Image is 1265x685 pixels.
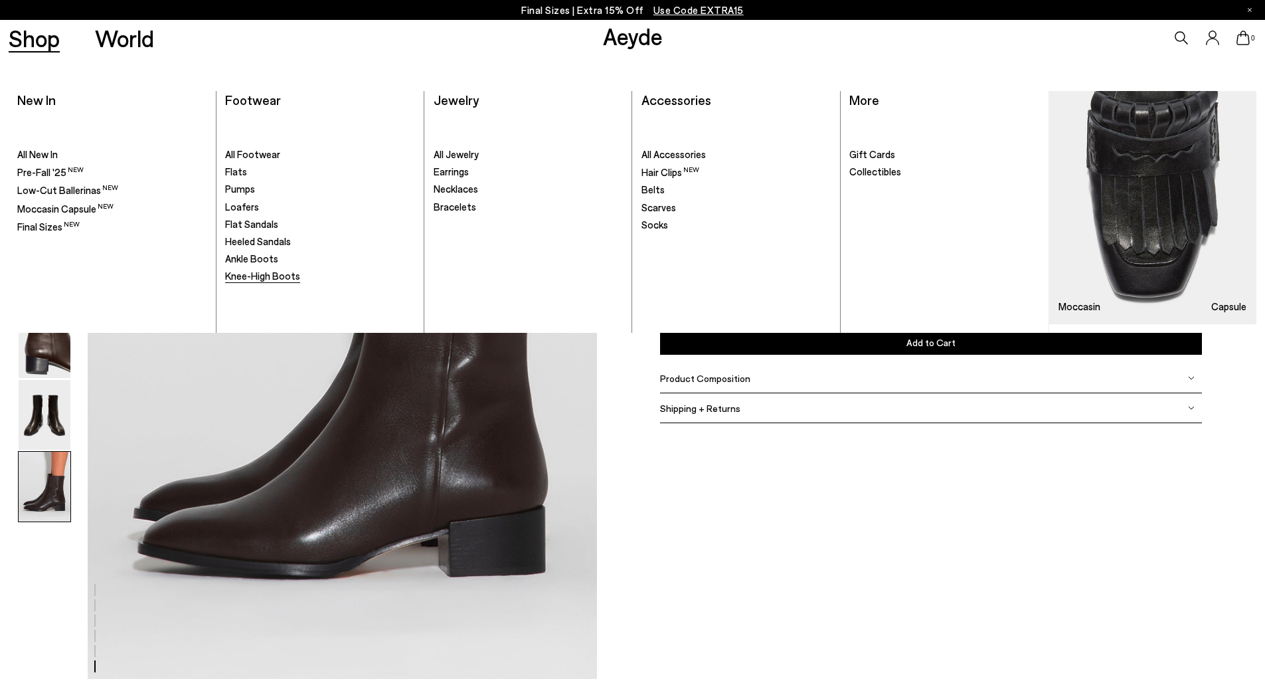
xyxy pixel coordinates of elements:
[225,92,281,108] a: Footwear
[849,165,1040,179] a: Collectibles
[641,92,711,108] a: Accessories
[225,235,291,247] span: Heeled Sandals
[641,219,668,231] span: Socks
[9,27,60,50] a: Shop
[17,165,207,179] a: Pre-Fall '25
[225,252,278,264] span: Ankle Boots
[17,148,207,161] a: All New In
[641,183,665,195] span: Belts
[434,201,624,214] a: Bracelets
[1211,302,1246,312] h3: Capsule
[641,219,831,232] a: Socks
[225,148,415,161] a: All Footwear
[1250,35,1256,42] span: 0
[95,27,154,50] a: World
[434,165,469,177] span: Earrings
[434,148,479,160] span: All Jewelry
[660,403,740,414] span: Shipping + Returns
[225,201,415,214] a: Loafers
[17,183,207,197] a: Low-Cut Ballerinas
[1049,91,1256,324] img: Mobile_e6eede4d-78b8-4bd1-ae2a-4197e375e133_900x.jpg
[434,183,624,196] a: Necklaces
[434,201,476,213] span: Bracelets
[1236,31,1250,45] a: 0
[641,201,831,215] a: Scarves
[225,183,255,195] span: Pumps
[225,218,278,230] span: Flat Sandals
[17,184,118,196] span: Low-Cut Ballerinas
[434,92,479,108] a: Jewelry
[17,166,84,178] span: Pre-Fall '25
[17,220,207,234] a: Final Sizes
[434,148,624,161] a: All Jewelry
[660,330,1202,355] button: Add to Cart
[641,148,831,161] a: All Accessories
[17,203,114,215] span: Moccasin Capsule
[641,183,831,197] a: Belts
[225,148,280,160] span: All Footwear
[653,4,744,16] span: Navigate to /collections/ss25-final-sizes
[225,252,415,266] a: Ankle Boots
[434,165,624,179] a: Earrings
[225,270,415,283] a: Knee-High Boots
[225,270,300,282] span: Knee-High Boots
[225,218,415,231] a: Flat Sandals
[225,201,259,213] span: Loafers
[19,452,70,522] img: Lee Leather Ankle Boots - Image 6
[641,201,676,213] span: Scarves
[434,183,478,195] span: Necklaces
[17,202,207,216] a: Moccasin Capsule
[641,148,706,160] span: All Accessories
[641,166,699,178] span: Hair Clips
[17,92,56,108] a: New In
[603,22,663,50] a: Aeyde
[849,165,901,177] span: Collectibles
[1188,405,1195,411] img: svg%3E
[19,380,70,450] img: Lee Leather Ankle Boots - Image 5
[906,337,956,348] span: Add to Cart
[17,148,58,160] span: All New In
[849,148,895,160] span: Gift Cards
[225,165,247,177] span: Flats
[19,308,70,378] img: Lee Leather Ankle Boots - Image 4
[1058,302,1100,312] h3: Moccasin
[849,92,879,108] a: More
[225,235,415,248] a: Heeled Sandals
[660,373,750,384] span: Product Composition
[17,221,80,233] span: Final Sizes
[1049,91,1256,324] a: Moccasin Capsule
[641,165,831,179] a: Hair Clips
[225,183,415,196] a: Pumps
[521,2,744,19] p: Final Sizes | Extra 15% Off
[849,148,1040,161] a: Gift Cards
[225,165,415,179] a: Flats
[1188,375,1195,381] img: svg%3E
